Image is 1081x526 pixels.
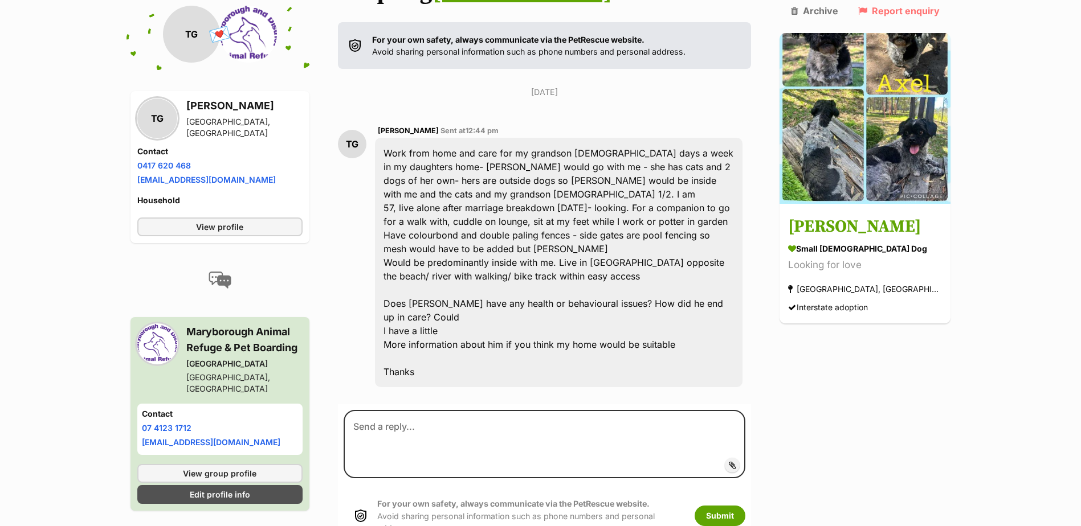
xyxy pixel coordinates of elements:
img: Axel [780,33,951,204]
a: Report enquiry [858,6,940,16]
div: [GEOGRAPHIC_DATA], [GEOGRAPHIC_DATA] [788,282,942,297]
a: Edit profile info [137,485,303,504]
a: View profile [137,217,303,236]
p: [DATE] [338,86,752,98]
img: Maryborough Animal Refuge profile pic [220,6,277,63]
img: conversation-icon-4a6f8262b818ee0b60e3300018af0b2d0b884aa5de6e9bcb8d3d4eeb1a70a7c4.svg [209,272,231,289]
a: View group profile [137,464,303,483]
div: TG [338,130,366,158]
span: View profile [196,221,243,233]
span: 💌 [207,22,232,47]
strong: For your own safety, always communicate via the PetRescue website. [372,35,644,44]
div: TG [137,98,177,138]
button: Submit [695,506,745,526]
h4: Contact [142,408,298,420]
div: [GEOGRAPHIC_DATA], [GEOGRAPHIC_DATA] [186,116,303,139]
div: [GEOGRAPHIC_DATA] [186,358,303,369]
a: [EMAIL_ADDRESS][DOMAIN_NAME] [137,175,276,184]
a: 07 4123 1712 [142,423,191,433]
div: [GEOGRAPHIC_DATA], [GEOGRAPHIC_DATA] [186,372,303,394]
span: View group profile [183,467,256,479]
p: Avoid sharing personal information such as phone numbers and personal address. [372,34,686,58]
h3: [PERSON_NAME] [186,98,303,114]
span: 12:44 pm [466,126,499,135]
div: Interstate adoption [788,300,868,315]
div: small [DEMOGRAPHIC_DATA] Dog [788,243,942,255]
a: [EMAIL_ADDRESS][DOMAIN_NAME] [142,437,280,447]
span: [PERSON_NAME] [378,126,439,135]
h4: Contact [137,146,303,157]
h3: [PERSON_NAME] [788,215,942,240]
h4: Household [137,195,303,206]
div: Looking for love [788,258,942,273]
span: Sent at [440,126,499,135]
a: 0417 620 468 [137,161,191,170]
h3: Maryborough Animal Refuge & Pet Boarding [186,324,303,356]
img: Maryborough Animal Refuge profile pic [137,324,177,364]
span: Edit profile info [190,488,250,500]
a: Archive [791,6,838,16]
a: [PERSON_NAME] small [DEMOGRAPHIC_DATA] Dog Looking for love [GEOGRAPHIC_DATA], [GEOGRAPHIC_DATA] ... [780,206,951,324]
div: TG [163,6,220,63]
strong: For your own safety, always communicate via the PetRescue website. [377,499,650,508]
div: Work from home and care for my grandson [DEMOGRAPHIC_DATA] days a week in my daughters home- [PER... [375,138,743,387]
